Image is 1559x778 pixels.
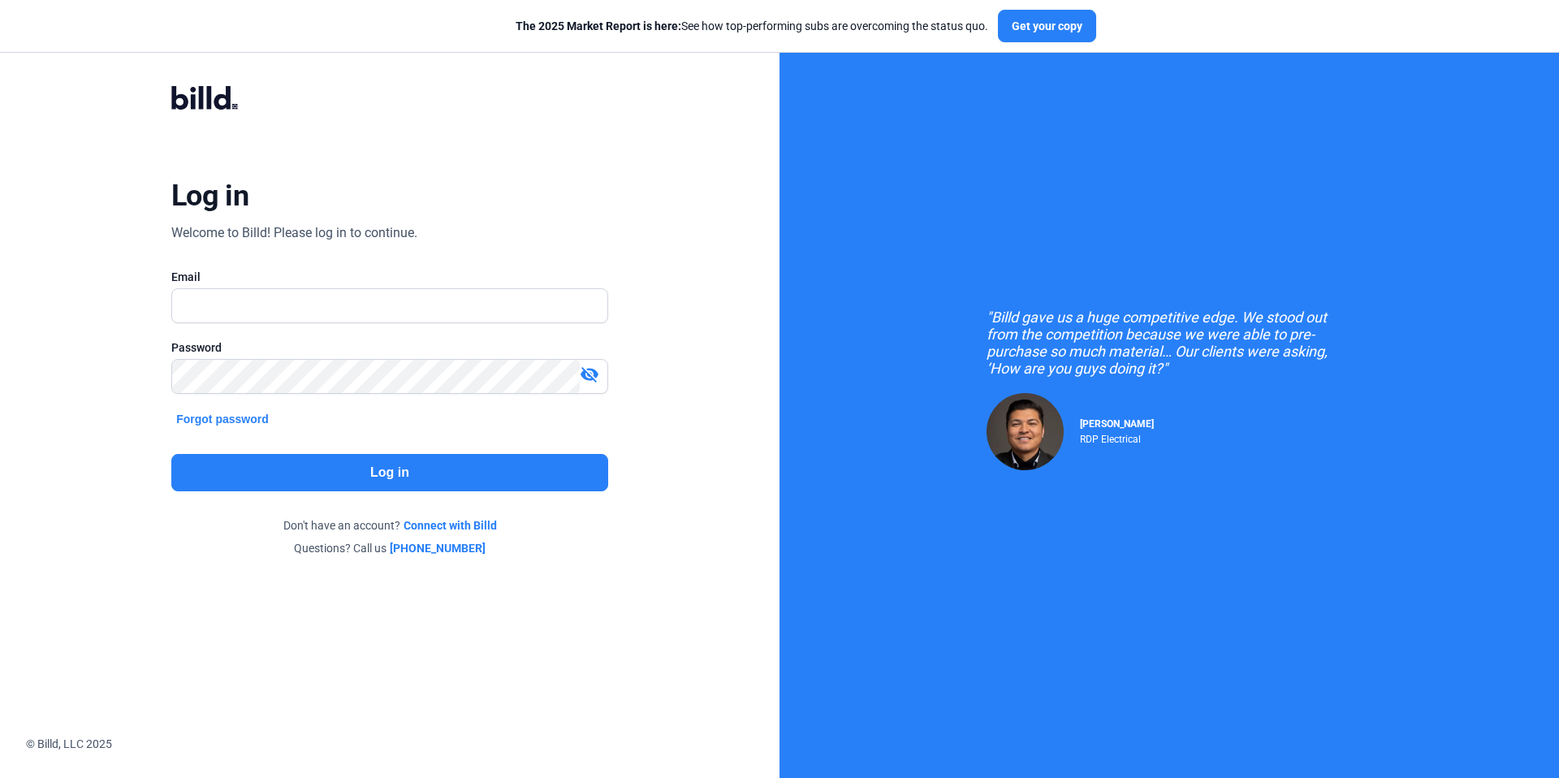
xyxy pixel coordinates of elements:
div: See how top-performing subs are overcoming the status quo. [516,18,988,34]
div: "Billd gave us a huge competitive edge. We stood out from the competition because we were able to... [987,309,1352,377]
span: [PERSON_NAME] [1080,418,1154,430]
div: Log in [171,178,248,214]
div: RDP Electrical [1080,430,1154,445]
span: The 2025 Market Report is here: [516,19,681,32]
mat-icon: visibility_off [580,365,599,384]
div: Welcome to Billd! Please log in to continue. [171,223,417,243]
div: Questions? Call us [171,540,608,556]
a: [PHONE_NUMBER] [390,540,486,556]
div: Password [171,339,608,356]
a: Connect with Billd [404,517,497,534]
button: Get your copy [998,10,1096,42]
img: Raul Pacheco [987,393,1064,470]
div: Email [171,269,608,285]
button: Log in [171,454,608,491]
div: Don't have an account? [171,517,608,534]
button: Forgot password [171,410,274,428]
